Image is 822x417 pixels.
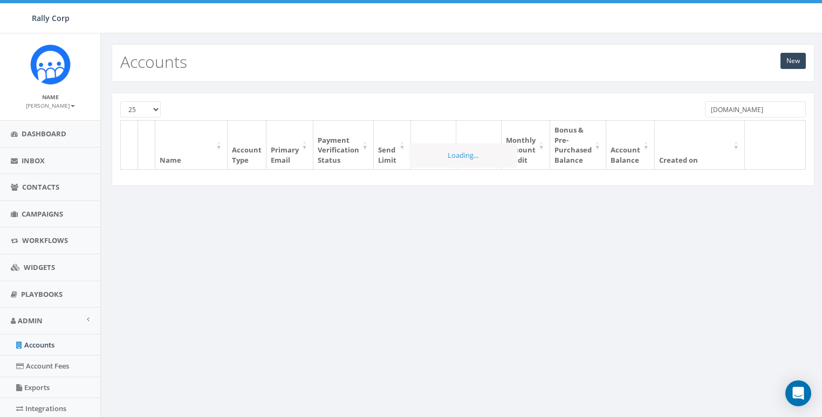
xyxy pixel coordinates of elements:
[411,121,456,169] th: SMS/MMS Outbound
[26,102,75,109] small: [PERSON_NAME]
[705,101,806,117] input: Type to search
[374,121,411,169] th: Send Limit
[32,13,70,23] span: Rally Corp
[228,121,266,169] th: Account Type
[120,53,187,71] h2: Accounts
[550,121,606,169] th: Bonus & Pre-Purchased Balance
[22,209,63,219] span: Campaigns
[409,143,517,168] div: Loading...
[24,262,55,272] span: Widgets
[22,156,45,165] span: Inbox
[22,182,59,192] span: Contacts
[266,121,313,169] th: Primary Email
[780,53,806,69] a: New
[456,121,502,169] th: RVM Outbound
[30,44,71,85] img: Icon_1.png
[18,316,43,325] span: Admin
[22,235,68,245] span: Workflows
[655,121,745,169] th: Created on
[22,129,66,138] span: Dashboard
[26,100,75,110] a: [PERSON_NAME]
[606,121,655,169] th: Account Balance
[313,121,374,169] th: Payment Verification Status
[21,289,63,299] span: Playbooks
[785,380,811,406] div: Open Intercom Messenger
[155,121,228,169] th: Name
[502,121,550,169] th: Monthly Account Credit
[42,93,59,101] small: Name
